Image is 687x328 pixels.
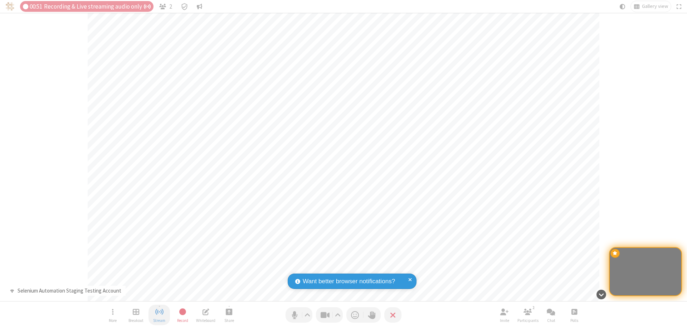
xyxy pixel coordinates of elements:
span: 00:51 [30,3,42,10]
span: Record [177,318,188,323]
div: 2 [531,304,537,311]
span: Chat [547,318,555,323]
button: Conversation [194,1,205,12]
span: Share [224,318,234,323]
span: More [109,318,117,323]
button: Stop streaming [148,305,170,325]
button: Start sharing [218,305,240,325]
div: Audio only [20,1,154,12]
button: Raise hand [364,307,381,323]
button: Stop recording [172,305,193,325]
button: Open participant list [517,305,539,325]
button: Open participant list [156,1,175,12]
span: Whiteboard [196,318,215,323]
span: Invite [500,318,509,323]
span: Stream [153,318,165,323]
button: Manage Breakout Rooms [125,305,147,325]
button: Open poll [564,305,585,325]
button: End or leave meeting [384,307,401,323]
span: 2 [169,3,172,10]
button: Audio settings [303,307,312,323]
div: Selenium Automation Staging Testing Account [15,287,124,295]
button: Invite participants (⌘+Shift+I) [494,305,515,325]
button: Open shared whiteboard [195,305,216,325]
button: Fullscreen [674,1,684,12]
span: Breakout [128,318,143,323]
img: QA Selenium DO NOT DELETE OR CHANGE [6,2,14,11]
span: Want better browser notifications? [303,277,395,286]
span: Recording & Live streaming audio only [44,3,151,10]
button: Stop video (⌘+Shift+V) [316,307,343,323]
span: Auto broadcast is active [143,4,151,10]
button: Change layout [631,1,671,12]
button: Mute (⌘+Shift+A) [286,307,312,323]
span: Participants [517,318,539,323]
button: Using system theme [617,1,628,12]
span: Polls [570,318,578,323]
div: Meeting details Encryption enabled [177,1,191,12]
button: Hide [594,286,609,303]
button: Send a reaction [346,307,364,323]
button: Open menu [102,305,123,325]
button: Video setting [333,307,343,323]
span: Gallery view [642,4,668,9]
button: Open chat [540,305,562,325]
